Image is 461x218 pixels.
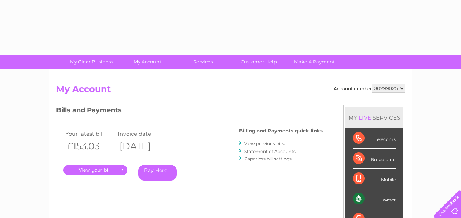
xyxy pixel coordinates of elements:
h2: My Account [56,84,405,98]
a: Make A Payment [284,55,345,69]
div: MY SERVICES [345,107,403,128]
a: Services [173,55,233,69]
th: [DATE] [116,139,169,154]
div: Mobile [353,169,396,189]
h4: Billing and Payments quick links [239,128,323,134]
a: . [63,165,127,175]
a: View previous bills [244,141,285,146]
a: Statement of Accounts [244,149,296,154]
div: Account number [334,84,405,93]
a: My Clear Business [61,55,122,69]
td: Your latest bill [63,129,116,139]
div: LIVE [357,114,373,121]
div: Water [353,189,396,209]
a: Paperless bill settings [244,156,292,161]
a: Pay Here [138,165,177,181]
th: £153.03 [63,139,116,154]
div: Telecoms [353,128,396,149]
a: Customer Help [228,55,289,69]
h3: Bills and Payments [56,105,323,118]
a: My Account [117,55,178,69]
td: Invoice date [116,129,169,139]
div: Broadband [353,149,396,169]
